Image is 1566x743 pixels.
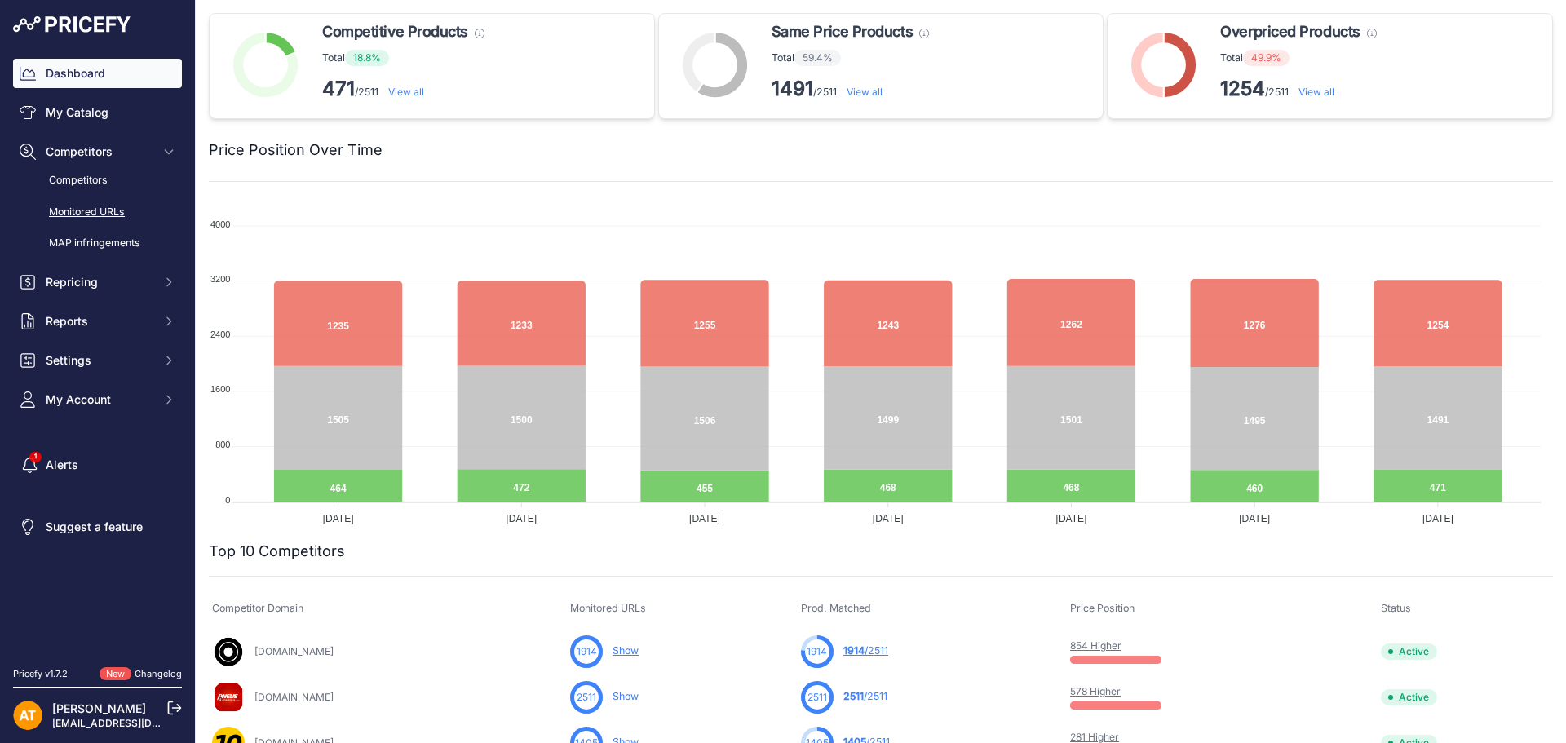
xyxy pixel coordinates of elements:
strong: 1254 [1220,77,1265,100]
a: Suggest a feature [13,512,182,542]
span: Monitored URLs [570,602,646,614]
img: Pricefy Logo [13,16,130,33]
a: [DOMAIN_NAME] [254,691,334,703]
span: Same Price Products [772,20,913,43]
span: 2511 [577,690,596,705]
button: Settings [13,346,182,375]
tspan: [DATE] [1422,513,1453,524]
a: View all [388,86,424,98]
tspan: [DATE] [506,513,537,524]
span: Prod. Matched [801,602,871,614]
tspan: [DATE] [323,513,354,524]
a: View all [847,86,883,98]
tspan: 800 [215,440,230,449]
p: Total [772,50,929,66]
a: 854 Higher [1070,639,1121,652]
span: 2511 [807,690,827,705]
a: Alerts [13,450,182,480]
h2: Top 10 Competitors [209,540,345,563]
a: [EMAIL_ADDRESS][DOMAIN_NAME] [52,717,223,729]
tspan: [DATE] [689,513,720,524]
strong: 1491 [772,77,813,100]
span: Active [1381,689,1437,705]
span: 1914 [807,644,827,659]
span: Competitors [46,144,153,160]
a: [DOMAIN_NAME] [254,645,334,657]
p: Total [322,50,484,66]
span: Active [1381,643,1437,660]
a: Competitors [13,166,182,195]
tspan: [DATE] [1239,513,1270,524]
span: 2511 [843,690,864,702]
button: Competitors [13,137,182,166]
span: Repricing [46,274,153,290]
tspan: 0 [225,495,230,505]
span: Competitive Products [322,20,468,43]
p: Total [1220,50,1376,66]
span: 59.4% [794,50,841,66]
tspan: [DATE] [1056,513,1087,524]
span: Reports [46,313,153,329]
a: My Catalog [13,98,182,127]
span: Competitor Domain [212,602,303,614]
span: 1914 [843,644,865,657]
tspan: 4000 [210,219,230,229]
span: Settings [46,352,153,369]
a: 1914/2511 [843,644,888,657]
h2: Price Position Over Time [209,139,383,161]
a: Changelog [135,668,182,679]
tspan: [DATE] [873,513,904,524]
span: New [100,667,131,681]
span: 1914 [577,644,597,659]
a: [PERSON_NAME] [52,701,146,715]
button: Reports [13,307,182,336]
span: Price Position [1070,602,1135,614]
span: 49.9% [1243,50,1290,66]
a: Dashboard [13,59,182,88]
span: Overpriced Products [1220,20,1360,43]
a: 578 Higher [1070,685,1121,697]
a: Show [613,644,639,657]
a: 2511/2511 [843,690,887,702]
a: Show [613,690,639,702]
span: 18.8% [345,50,389,66]
nav: Sidebar [13,59,182,648]
p: /2511 [772,76,929,102]
tspan: 2400 [210,329,230,339]
a: 281 Higher [1070,731,1119,743]
span: Status [1381,602,1411,614]
button: My Account [13,385,182,414]
tspan: 3200 [210,274,230,284]
p: /2511 [1220,76,1376,102]
p: /2511 [322,76,484,102]
tspan: 1600 [210,384,230,394]
button: Repricing [13,268,182,297]
a: Monitored URLs [13,198,182,227]
a: View all [1298,86,1334,98]
strong: 471 [322,77,355,100]
a: MAP infringements [13,229,182,258]
div: Pricefy v1.7.2 [13,667,68,681]
span: My Account [46,391,153,408]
